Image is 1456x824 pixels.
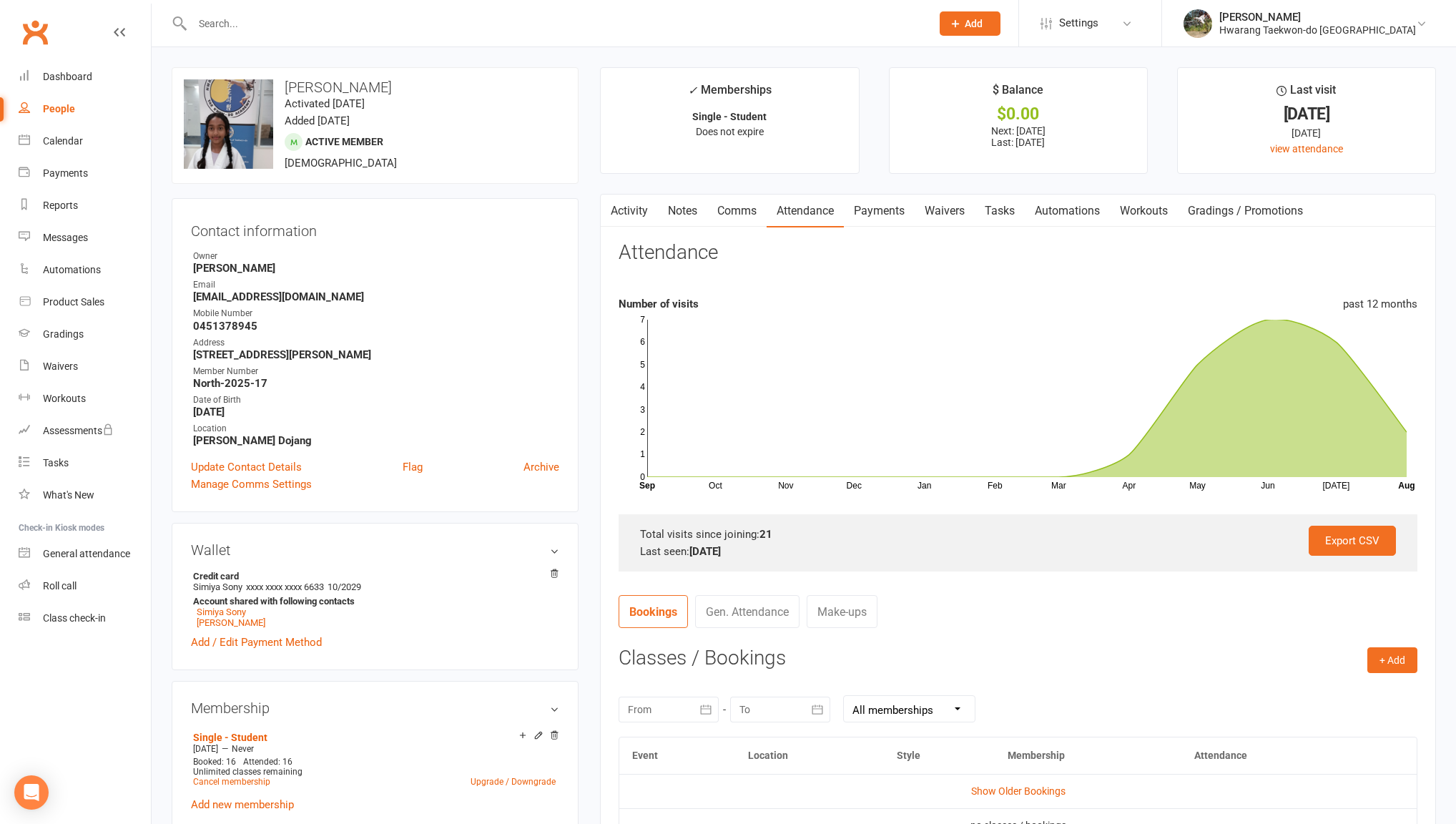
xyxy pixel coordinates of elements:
a: Show Older Bookings [971,785,1066,797]
img: image1747126771.png [184,79,273,169]
span: Settings [1059,7,1098,39]
div: Address [193,336,559,350]
a: Automations [1025,195,1110,227]
a: Attendance [767,195,844,227]
a: Reports [19,190,151,222]
a: Payments [844,195,915,227]
a: Automations [19,254,151,286]
a: Cancel membership [193,777,270,787]
div: Dashboard [43,71,92,82]
div: Messages [43,232,88,243]
div: Product Sales [43,296,104,308]
strong: Number of visits [619,298,699,310]
strong: Account shared with following contacts [193,596,552,607]
div: Memberships [688,81,772,107]
strong: [PERSON_NAME] Dojang [193,434,559,447]
div: Total visits since joining: [640,526,1396,543]
span: Does not expire [696,126,764,137]
h3: [PERSON_NAME] [184,79,566,95]
div: People [43,103,75,114]
div: Calendar [43,135,83,147]
div: General attendance [43,548,130,559]
a: Product Sales [19,286,151,318]
a: Make-ups [807,595,877,628]
span: Never [232,744,254,754]
strong: Credit card [193,571,552,582]
span: Add [965,18,983,29]
div: [PERSON_NAME] [1219,11,1416,24]
a: People [19,93,151,125]
th: Membership [995,737,1181,774]
a: Workouts [19,383,151,415]
a: Tasks [19,447,151,479]
div: $0.00 [902,107,1134,122]
a: view attendance [1270,143,1343,154]
a: Workouts [1110,195,1178,227]
div: Last visit [1277,81,1336,107]
div: Payments [43,167,88,179]
div: Mobile Number [193,307,559,320]
a: Manage Comms Settings [191,476,312,493]
time: Activated [DATE] [285,97,365,110]
strong: 0451378945 [193,320,559,333]
strong: [DATE] [689,545,721,558]
a: Simiya Sony [197,607,246,617]
a: Export CSV [1309,526,1396,556]
span: xxxx xxxx xxxx 6633 [246,582,324,592]
div: Gradings [43,328,84,340]
span: Unlimited classes remaining [193,767,302,777]
div: Open Intercom Messenger [14,775,49,810]
a: Gen. Attendance [695,595,800,628]
li: Simiya Sony [191,569,559,630]
div: Automations [43,264,101,275]
a: Update Contact Details [191,458,302,476]
a: What's New [19,479,151,511]
a: Comms [707,195,767,227]
div: past 12 months [1343,295,1417,313]
th: Style [884,737,995,774]
a: Add / Edit Payment Method [191,634,322,651]
h3: Wallet [191,542,559,558]
a: Roll call [19,570,151,602]
th: Event [619,737,735,774]
div: [DATE] [1191,125,1422,141]
div: Location [193,422,559,436]
a: Waivers [19,350,151,383]
div: Owner [193,250,559,263]
span: Attended: 16 [243,757,292,767]
th: Location [735,737,883,774]
span: Active member [305,136,383,147]
strong: Single - Student [692,111,767,122]
div: Reports [43,200,78,211]
div: Tasks [43,457,69,469]
a: Waivers [915,195,975,227]
a: Class kiosk mode [19,602,151,634]
div: Last seen: [640,543,1396,560]
a: Tasks [975,195,1025,227]
a: Calendar [19,125,151,157]
a: Dashboard [19,61,151,93]
strong: [STREET_ADDRESS][PERSON_NAME] [193,348,559,361]
div: [DATE] [1191,107,1422,122]
a: Messages [19,222,151,254]
div: What's New [43,489,94,501]
span: Booked: 16 [193,757,236,767]
i: ✓ [688,84,697,97]
a: Upgrade / Downgrade [471,777,556,787]
div: Class check-in [43,612,106,624]
a: Notes [658,195,707,227]
a: Clubworx [17,14,53,50]
div: Roll call [43,580,77,592]
button: Add [940,11,1000,36]
button: + Add [1367,647,1417,673]
strong: [EMAIL_ADDRESS][DOMAIN_NAME] [193,290,559,303]
a: Gradings [19,318,151,350]
div: $ Balance [993,81,1043,107]
div: Hwarang Taekwon-do [GEOGRAPHIC_DATA] [1219,24,1416,36]
div: Assessments [43,425,114,436]
div: Waivers [43,360,78,372]
span: [DATE] [193,744,218,754]
a: Gradings / Promotions [1178,195,1313,227]
a: Payments [19,157,151,190]
div: Workouts [43,393,86,404]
